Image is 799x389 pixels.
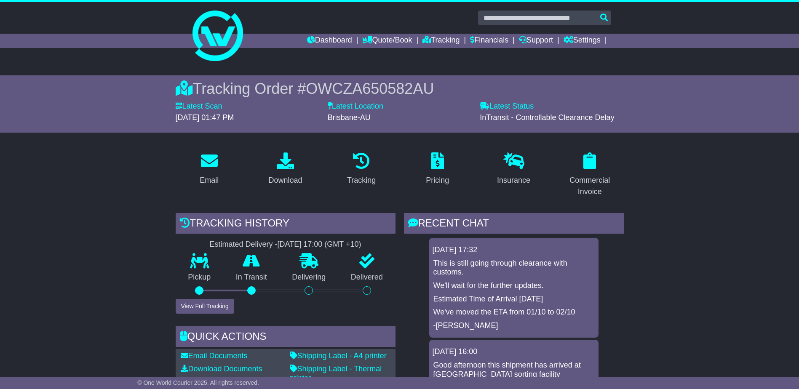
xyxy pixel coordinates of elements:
[422,34,460,48] a: Tracking
[306,80,434,97] span: OWCZA650582AU
[176,326,395,349] div: Quick Actions
[433,295,594,304] p: Estimated Time of Arrival [DATE]
[307,34,352,48] a: Dashboard
[519,34,553,48] a: Support
[362,34,412,48] a: Quote/Book
[342,149,381,189] a: Tracking
[480,102,534,111] label: Latest Status
[176,213,395,236] div: Tracking history
[497,175,530,186] div: Insurance
[328,113,371,122] span: Brisbane-AU
[176,273,224,282] p: Pickup
[561,175,618,197] div: Commercial Invoice
[268,175,302,186] div: Download
[556,149,624,200] a: Commercial Invoice
[564,34,601,48] a: Settings
[290,365,382,382] a: Shipping Label - Thermal printer
[433,308,594,317] p: We've moved the ETA from 01/10 to 02/10
[328,102,383,111] label: Latest Location
[470,34,508,48] a: Financials
[338,273,395,282] p: Delivered
[181,365,262,373] a: Download Documents
[181,352,248,360] a: Email Documents
[176,240,395,249] div: Estimated Delivery -
[433,245,595,255] div: [DATE] 17:32
[280,273,339,282] p: Delivering
[194,149,224,189] a: Email
[278,240,361,249] div: [DATE] 17:00 (GMT +10)
[347,175,376,186] div: Tracking
[433,259,594,277] p: This is still going through clearance with customs.
[290,352,387,360] a: Shipping Label - A4 printer
[200,175,219,186] div: Email
[176,102,222,111] label: Latest Scan
[176,113,234,122] span: [DATE] 01:47 PM
[137,379,259,386] span: © One World Courier 2025. All rights reserved.
[426,175,449,186] div: Pricing
[223,273,280,282] p: In Transit
[420,149,454,189] a: Pricing
[176,80,624,98] div: Tracking Order #
[263,149,307,189] a: Download
[433,281,594,290] p: We'll wait for the further updates.
[433,321,594,330] p: -[PERSON_NAME]
[176,299,234,314] button: View Full Tracking
[433,347,595,357] div: [DATE] 16:00
[492,149,536,189] a: Insurance
[480,113,614,122] span: InTransit - Controllable Clearance Delay
[404,213,624,236] div: RECENT CHAT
